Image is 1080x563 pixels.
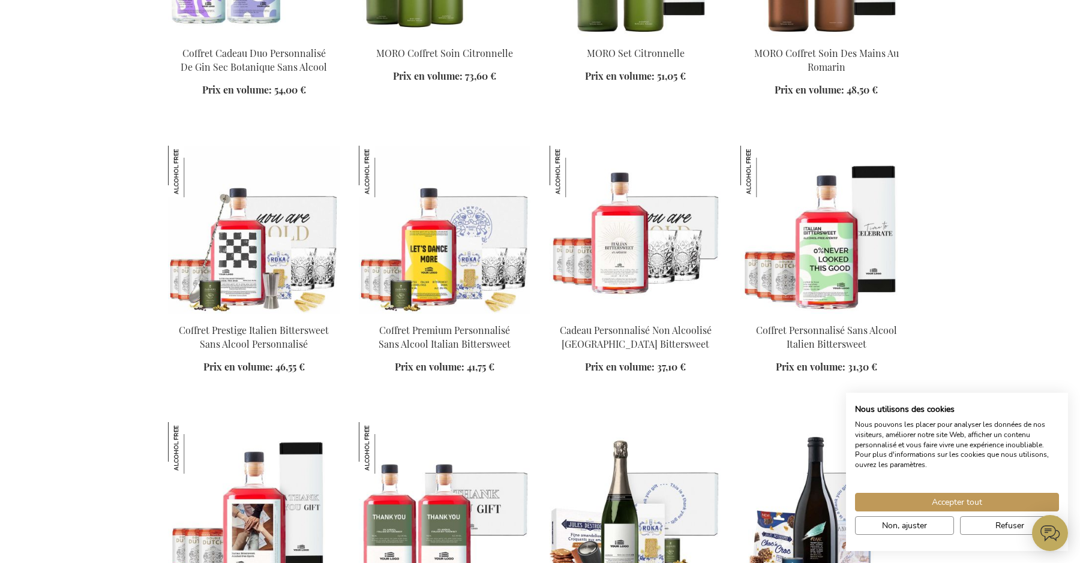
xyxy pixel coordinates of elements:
a: Personalised Non-Alcoholic Italian Bittersweet Gift Cadeau Personnalisé Non Alcoolisé Italien Bit... [550,309,721,320]
a: Personalised Non-Alcoholic Italian Bittersweet Premium Set Coffret Premium Personnalisé Sans Alco... [359,309,530,320]
span: 48,50 € [847,83,878,96]
a: MORO Coffret Soin Citronnelle [376,47,513,59]
h2: Nous utilisons des cookies [855,404,1059,415]
button: Refuser tous les cookies [960,516,1059,535]
iframe: belco-activator-frame [1032,515,1068,551]
span: Accepter tout [932,496,982,508]
a: MORO Rosemary Handcare Set [740,32,912,43]
a: Prix en volume: 31,30 € [776,360,877,374]
a: Personalised Non-Alcoholic Botanical Dry Gin Duo Gift Set [168,32,340,43]
span: Prix en volume: [585,360,655,373]
a: MORO Coffret Soin Des Mains Au Romarin [754,47,899,73]
a: Coffret Personnalisé Sans Alcool Italien Bittersweet [756,324,897,350]
span: Non, ajuster [882,519,927,532]
img: Coffret Prestige Italien Bittersweet Sans Alcool Personnalisé [168,146,340,314]
span: 54,00 € [274,83,306,96]
img: Coffret Premium Personnalisé Sans Alcool Italian Bittersweet [359,146,530,314]
a: Prix en volume: 37,10 € [585,360,686,374]
span: 46,55 € [275,360,305,373]
a: Prix en volume: 48,50 € [775,83,878,97]
a: Coffret Cadeau Duo Personnalisé De Gin Sec Botanique Sans Alcool [181,47,327,73]
p: Nous pouvons les placer pour analyser les données de nos visiteurs, améliorer notre site Web, aff... [855,420,1059,470]
a: Coffret Prestige Italien Bittersweet Sans Alcool Personnalisé [179,324,329,350]
a: Cadeau Personnalisé Non Alcoolisé [GEOGRAPHIC_DATA] Bittersweet [560,324,712,350]
a: MORO Set Citronnelle [587,47,685,59]
a: MORO Lemongrass Set [550,32,721,43]
span: Prix en volume: [775,83,844,96]
span: 37,10 € [657,360,686,373]
a: Prix en volume: 54,00 € [202,83,306,97]
img: Coffret Personnalisé Duo Italien Bittersweet Sans Alcool [359,422,410,474]
span: Prix en volume: [776,360,845,373]
a: Personalised Non-Alcoholic Italian Bittersweet Set Coffret Personnalisé Sans Alcool Italien Bitte... [740,309,912,320]
img: Cadeau Personnalisé Non Alcoolisé Italien Bittersweet [550,146,601,197]
span: Refuser [995,519,1024,532]
a: Prix en volume: 51,05 € [585,70,686,83]
span: Prix en volume: [585,70,655,82]
img: Personalised Non-Alcoholic Italian Bittersweet Gift [550,146,721,314]
span: 31,30 € [848,360,877,373]
span: Prix en volume: [393,70,463,82]
img: Coffret Personnalisé Sans Alcool Italien Bittersweet [168,422,220,474]
span: 73,60 € [465,70,496,82]
a: Prix en volume: 46,55 € [203,360,305,374]
img: Personalised Non-Alcoholic Italian Bittersweet Set [740,146,912,314]
span: Prix en volume: [203,360,273,373]
span: 51,05 € [657,70,686,82]
img: Coffret Prestige Italien Bittersweet Sans Alcool Personnalisé [168,146,220,197]
button: Ajustez les préférences de cookie [855,516,954,535]
a: MORO Lemongrass Care Set [359,32,530,43]
button: Accepter tous les cookies [855,493,1059,511]
img: Coffret Premium Personnalisé Sans Alcool Italian Bittersweet [359,146,410,197]
a: Prix en volume: 73,60 € [393,70,496,83]
span: Prix en volume: [202,83,272,96]
a: Coffret Prestige Italien Bittersweet Sans Alcool Personnalisé Coffret Prestige Italien Bitterswee... [168,309,340,320]
img: Coffret Personnalisé Sans Alcool Italien Bittersweet [740,146,792,197]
